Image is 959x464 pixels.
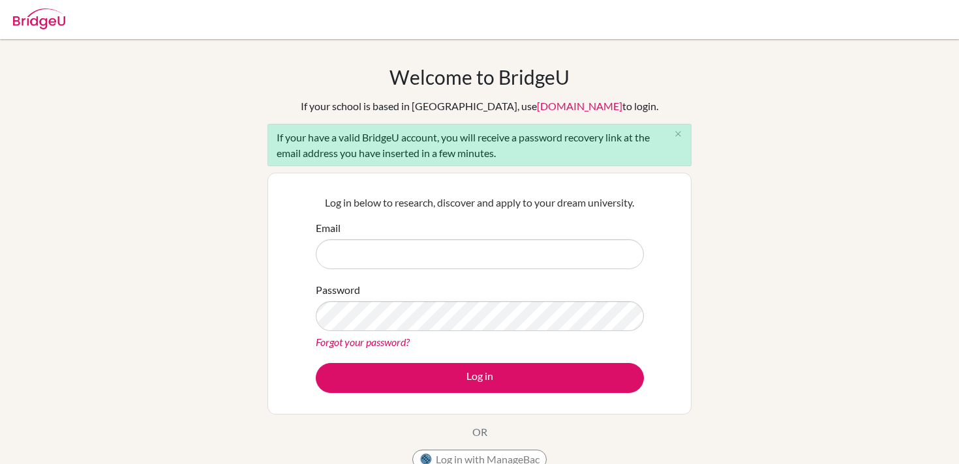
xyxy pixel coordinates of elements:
div: If your have a valid BridgeU account, you will receive a password recovery link at the email addr... [267,124,692,166]
img: Bridge-U [13,8,65,29]
label: Email [316,220,341,236]
div: If your school is based in [GEOGRAPHIC_DATA], use to login. [301,98,658,114]
p: Log in below to research, discover and apply to your dream university. [316,195,644,210]
p: OR [472,424,487,440]
h1: Welcome to BridgeU [389,65,570,89]
a: [DOMAIN_NAME] [537,100,622,112]
button: Close [665,124,691,144]
i: close [673,129,683,139]
a: Forgot your password? [316,336,410,348]
label: Password [316,282,360,298]
button: Log in [316,363,644,393]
